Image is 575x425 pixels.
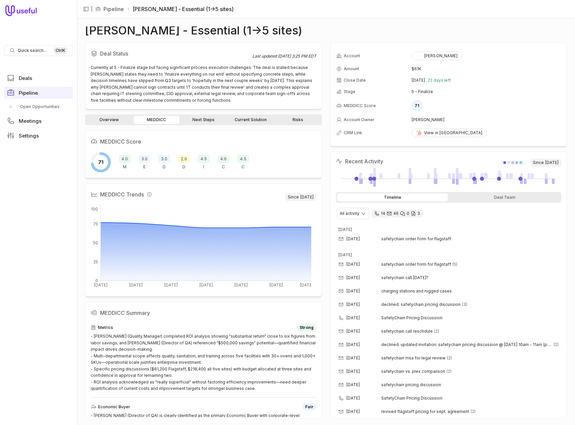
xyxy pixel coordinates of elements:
[218,155,229,170] div: Champion
[416,53,458,59] div: [PERSON_NAME]
[93,259,98,264] tspan: 25
[412,52,462,60] button: [PERSON_NAME]
[93,240,98,245] tspan: 50
[234,282,248,287] tspan: [DATE]
[218,155,229,163] span: 4.0
[346,329,360,334] time: [DATE]
[449,193,560,201] div: Deal Team
[446,369,451,374] span: 2 emails in thread
[198,155,210,170] div: Indicate Pain
[139,155,150,170] div: Economic Buyer
[346,382,360,388] time: [DATE]
[346,288,360,294] time: [DATE]
[198,155,210,163] span: 4.5
[471,409,476,414] span: 2 emails in thread
[164,282,178,287] tspan: [DATE]
[178,155,190,163] span: 2.0
[139,155,150,163] span: 3.0
[346,302,360,307] time: [DATE]
[381,262,451,267] span: safetychain order form for flagstaff
[4,130,73,142] a: Settings
[4,72,73,84] a: Deals
[346,396,360,401] time: [DATE]
[158,155,170,163] span: 3.0
[381,409,469,414] span: revised flagstaff pricing for sept. agreement
[54,47,67,54] kbd: Ctrl K
[91,64,316,103] div: Currently at 5 - Finalize stage but facing significant process execution challenges. The deal is ...
[123,164,127,170] span: M
[275,116,321,124] a: Risks
[344,103,376,108] span: MEDDICC Score
[412,100,422,111] div: 71
[462,302,467,307] span: 3 emails in thread
[530,159,561,167] span: Since
[237,155,249,170] div: Competition
[158,155,170,170] div: Decision Criteria
[91,152,111,172] div: Overall MEDDICC score
[86,116,132,124] a: Overview
[91,333,316,392] div: - [PERSON_NAME] (Quality Manager) completed ROI analysis showing "substantial return" close to si...
[278,54,316,59] time: [DATE] 3:25 PM EDT
[182,164,185,170] span: D
[228,116,273,124] a: Current Solution
[91,136,316,147] h2: MEDDICC Score
[19,76,32,81] span: Deals
[85,26,302,34] h1: [PERSON_NAME] - Essential (1->5 sites)
[381,329,433,334] span: safetychain call reschdule
[381,396,551,401] span: SafetyChain Pricing Discussion
[127,5,234,13] li: [PERSON_NAME] - Essential (1->5 sites)
[300,194,314,200] time: [DATE]
[545,160,559,165] time: [DATE]
[346,262,360,267] time: [DATE]
[453,262,458,267] span: 5 emails in thread
[447,355,452,361] span: 2 emails in thread
[19,133,39,138] span: Settings
[305,404,314,410] span: Fair
[18,48,47,53] span: Quick search...
[300,325,314,330] span: Strong
[269,282,283,287] tspan: [DATE]
[91,48,252,59] h2: Deal Status
[344,78,366,83] span: Close Date
[242,164,245,170] span: C
[381,342,552,347] span: declined: updated invitation: safetychain pricing discussion @ [DATE] 10am - 11am (pdt) ([PERSON_...
[346,369,360,374] time: [DATE]
[338,252,352,257] time: [DATE]
[346,275,360,280] time: [DATE]
[129,282,143,287] tspan: [DATE]
[346,342,360,347] time: [DATE]
[222,164,225,170] span: C
[412,64,561,74] td: $61K
[19,90,38,95] span: Pipeline
[4,87,73,99] a: Pipeline
[91,5,93,13] span: |
[91,403,316,411] div: Economic Buyer
[93,222,98,227] tspan: 75
[344,53,360,59] span: Account
[428,78,451,83] span: 22 days left
[344,117,375,122] span: Account Owner
[163,164,166,170] span: D
[381,369,445,374] span: safetychain vs. plex comparison
[203,164,204,170] span: I
[98,158,103,166] span: 71
[143,164,146,170] span: E
[554,342,559,347] span: 2 emails in thread
[412,86,561,97] td: 5 - Finalize
[91,308,316,318] h2: MEDDICC Summary
[346,315,360,321] time: [DATE]
[338,227,352,232] time: [DATE]
[103,5,124,13] a: Pipeline
[4,115,73,127] a: Meetings
[119,155,131,163] span: 4.0
[381,275,428,280] span: safetychain call [DATE]?
[134,116,179,124] a: MEDDICC
[119,155,131,170] div: Metrics
[344,66,359,72] span: Amount
[91,189,285,200] h2: MEDDICC Trends
[300,282,313,287] tspan: [DATE]
[372,209,423,218] div: 14 calls and 46 email threads
[91,324,316,332] div: Metrics
[381,355,445,361] span: safetychain msa for legal review
[434,329,439,334] span: 2 emails in thread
